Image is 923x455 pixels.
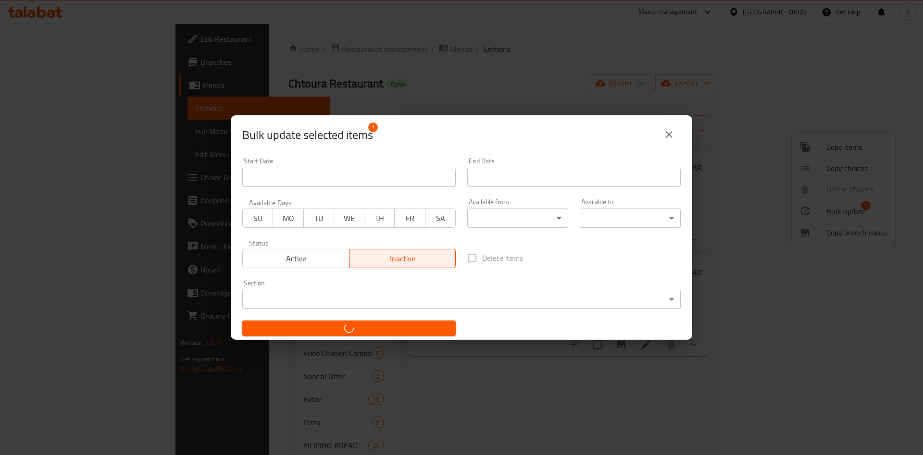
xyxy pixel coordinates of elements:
[242,249,349,268] button: Active
[338,211,361,225] span: WE
[242,209,273,228] button: SU
[353,252,452,266] span: Inactive
[242,127,373,143] span: Selected items count
[368,211,391,225] span: TH
[399,211,421,225] span: FR
[273,209,303,228] button: MO
[429,211,452,225] span: SA
[580,209,681,228] div: ​
[247,252,346,266] span: Active
[349,249,456,268] button: Inactive
[394,209,425,228] button: FR
[334,209,364,228] button: WE
[277,211,299,225] span: MO
[364,209,395,228] button: TH
[658,123,681,146] button: close
[303,209,334,228] button: TU
[467,209,568,228] div: ​
[368,123,378,132] span: 1
[482,252,523,264] span: Delete items
[247,211,269,225] span: SU
[242,290,681,309] div: ​
[425,209,456,228] button: SA
[308,211,330,225] span: TU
